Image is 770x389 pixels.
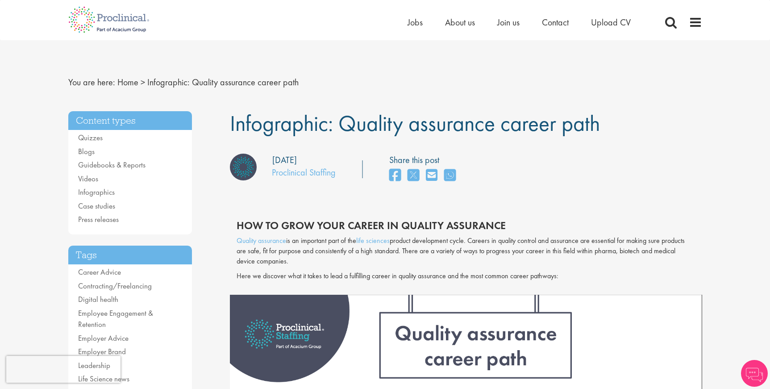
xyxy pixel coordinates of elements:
[147,76,299,88] span: Infographic: Quality assurance career path
[78,214,119,224] a: Press releases
[230,154,257,180] img: Proclinical Staffing
[237,236,690,267] p: is an important part of the product development cycle. Careers in quality control and assurance a...
[78,294,118,304] a: Digital health
[141,76,145,88] span: >
[68,76,115,88] span: You are here:
[591,17,631,28] a: Upload CV
[356,236,390,245] a: life sciences
[78,281,152,291] a: Contracting/Freelancing
[78,347,126,356] a: Employer Brand
[78,267,121,277] a: Career Advice
[741,360,768,387] img: Chatbot
[6,356,121,383] iframe: reCAPTCHA
[497,17,520,28] a: Join us
[272,154,297,167] div: [DATE]
[542,17,569,28] a: Contact
[389,154,460,167] label: Share this post
[389,166,401,185] a: share on facebook
[237,220,690,231] h2: How to grow your career in quality assurance
[444,166,456,185] a: share on whats app
[230,109,600,138] span: Infographic: Quality assurance career path
[272,167,336,178] a: Proclinical Staffing
[78,160,146,170] a: Guidebooks & Reports
[408,166,419,185] a: share on twitter
[237,271,690,281] p: Here we discover what it takes to lead a fulfilling career in quality assurance and the most comm...
[445,17,475,28] a: About us
[78,187,115,197] a: Infographics
[78,308,153,330] a: Employee Engagement & Retention
[78,146,95,156] a: Blogs
[78,333,129,343] a: Employer Advice
[426,166,437,185] a: share on email
[78,201,115,211] a: Case studies
[78,174,98,184] a: Videos
[78,133,103,142] a: Quizzes
[117,76,138,88] a: breadcrumb link
[237,236,286,245] a: Quality assurance
[68,111,192,130] h3: Content types
[408,17,423,28] a: Jobs
[68,246,192,265] h3: Tags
